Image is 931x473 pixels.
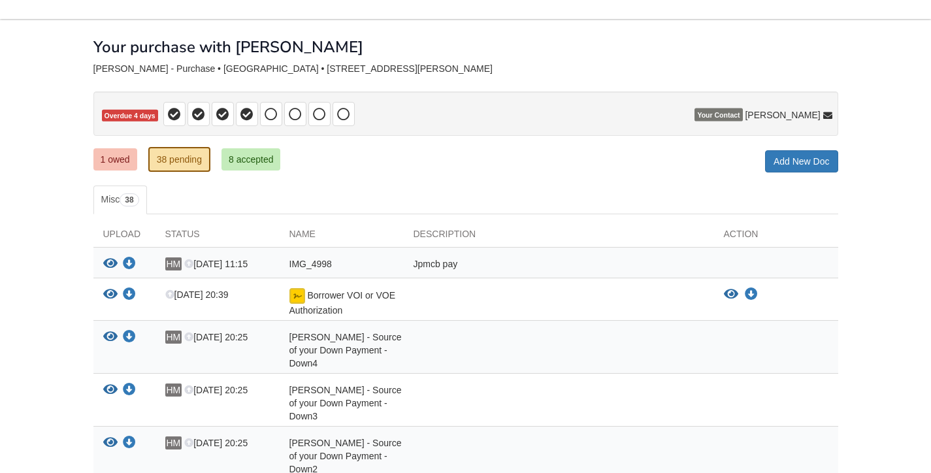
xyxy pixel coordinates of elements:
[93,63,838,74] div: [PERSON_NAME] - Purchase • [GEOGRAPHIC_DATA] • [STREET_ADDRESS][PERSON_NAME]
[289,288,305,304] img: Document fully signed
[165,383,182,397] span: HM
[184,438,248,448] span: [DATE] 20:25
[694,108,742,122] span: Your Contact
[123,259,136,270] a: Download IMG_4998
[765,150,838,172] a: Add New Doc
[184,259,248,269] span: [DATE] 11:15
[289,259,332,269] span: IMG_4998
[221,148,281,171] a: 8 accepted
[93,186,147,214] a: Misc
[404,257,714,274] div: Jpmcb pay
[93,39,363,56] h1: Your purchase with [PERSON_NAME]
[123,438,136,449] a: Download Helen Milburn - Source of your Down Payment - Down2
[404,227,714,247] div: Description
[103,257,118,271] button: View IMG_4998
[102,110,158,122] span: Overdue 4 days
[165,257,182,270] span: HM
[93,227,155,247] div: Upload
[123,290,136,301] a: Download Borrower VOI or VOE Authorization
[148,147,210,172] a: 38 pending
[714,227,838,247] div: Action
[155,227,280,247] div: Status
[289,385,402,421] span: [PERSON_NAME] - Source of your Down Payment - Down3
[103,331,118,344] button: View Helen Milburn - Source of your Down Payment - Down4
[123,385,136,396] a: Download Helen Milburn - Source of your Down Payment - Down3
[289,332,402,368] span: [PERSON_NAME] - Source of your Down Payment - Down4
[165,436,182,449] span: HM
[745,289,758,300] a: Download Borrower VOI or VOE Authorization
[103,288,118,302] button: View Borrower VOI or VOE Authorization
[120,193,139,206] span: 38
[165,331,182,344] span: HM
[184,385,248,395] span: [DATE] 20:25
[184,332,248,342] span: [DATE] 20:25
[745,108,820,122] span: [PERSON_NAME]
[280,227,404,247] div: Name
[123,333,136,343] a: Download Helen Milburn - Source of your Down Payment - Down4
[93,148,137,171] a: 1 owed
[165,289,229,300] span: [DATE] 20:39
[103,436,118,450] button: View Helen Milburn - Source of your Down Payment - Down2
[289,290,395,316] span: Borrower VOI or VOE Authorization
[103,383,118,397] button: View Helen Milburn - Source of your Down Payment - Down3
[724,288,738,301] button: View Borrower VOI or VOE Authorization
